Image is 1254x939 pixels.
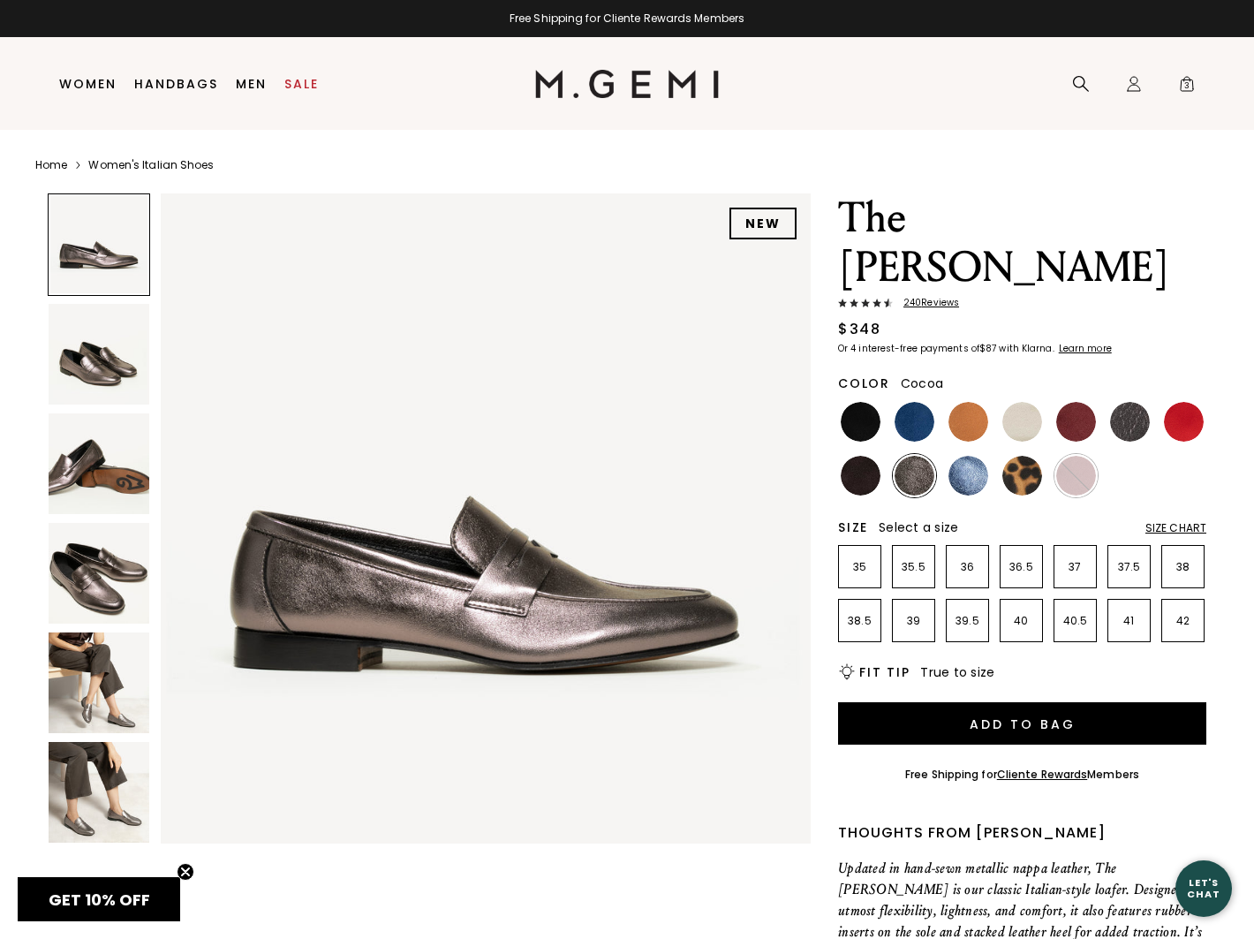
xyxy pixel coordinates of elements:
klarna-placement-style-body: Or 4 interest-free payments of [838,342,979,355]
a: 240Reviews [838,298,1206,312]
img: Leopard [1002,456,1042,496]
p: 38 [1162,560,1204,574]
img: The Sacca Donna [49,632,149,733]
button: Add to Bag [838,702,1206,745]
span: 240 Review s [893,298,959,308]
a: Women [59,77,117,91]
div: Free Shipping for Members [905,768,1139,782]
img: M.Gemi [535,70,720,98]
p: 35.5 [893,560,934,574]
img: The Sacca Donna [49,523,149,624]
img: Dark Chocolate [841,456,880,496]
h2: Color [838,376,890,390]
a: Learn more [1057,344,1112,354]
img: Cocoa [895,456,934,496]
img: Black [841,402,880,442]
img: The Sacca Donna [49,742,149,843]
div: $348 [838,319,880,340]
klarna-placement-style-cta: Learn more [1059,342,1112,355]
button: Close teaser [177,863,194,881]
span: GET 10% OFF [49,889,150,911]
a: Women's Italian Shoes [88,158,214,172]
div: Thoughts from [PERSON_NAME] [838,822,1206,844]
div: NEW [729,208,797,239]
div: Let's Chat [1175,877,1232,899]
p: 42 [1162,614,1204,628]
p: 40.5 [1054,614,1096,628]
img: Light Oatmeal [1002,402,1042,442]
p: 39 [893,614,934,628]
p: 40 [1001,614,1042,628]
p: 38.5 [839,614,880,628]
span: Select a size [879,519,958,536]
a: Cliente Rewards [997,767,1088,782]
a: Handbags [134,77,218,91]
a: Sale [284,77,319,91]
h1: The [PERSON_NAME] [838,193,1206,292]
a: Men [236,77,267,91]
klarna-placement-style-amount: $87 [979,342,996,355]
img: Sunset Red [1164,402,1204,442]
a: Home [35,158,67,172]
img: Burgundy [1056,402,1096,442]
img: The Sacca Donna [49,413,149,514]
p: 37 [1054,560,1096,574]
span: Cocoa [901,375,943,392]
img: Dark Gunmetal [1110,402,1150,442]
p: 37.5 [1108,560,1150,574]
img: Navy [895,402,934,442]
img: Sapphire [948,456,988,496]
img: The Sacca Donna [49,304,149,405]
img: Burgundy [1056,456,1096,496]
img: Luggage [948,402,988,442]
p: 36 [947,560,988,574]
p: 36.5 [1001,560,1042,574]
h2: Size [838,520,868,534]
klarna-placement-style-body: with Klarna [999,342,1056,355]
span: True to size [920,663,994,681]
div: GET 10% OFFClose teaser [18,877,180,921]
img: The Sacca Donna [161,193,811,844]
span: 3 [1178,79,1196,96]
div: Size Chart [1145,521,1206,535]
h2: Fit Tip [859,665,910,679]
p: 35 [839,560,880,574]
p: 41 [1108,614,1150,628]
p: 39.5 [947,614,988,628]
